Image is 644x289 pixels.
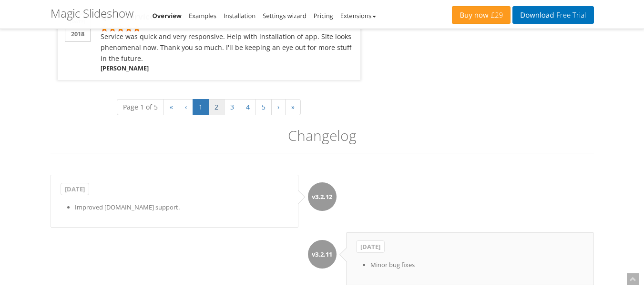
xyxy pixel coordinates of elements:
[101,31,353,64] div: Service was quick and very responsive. Help with installation of app. Site looks phenomenal now. ...
[224,99,240,115] a: 3
[240,99,256,115] a: 4
[75,202,288,213] li: Improved [DOMAIN_NAME] support.
[285,99,301,115] a: »
[164,99,179,115] a: «
[263,11,307,20] a: Settings wizard
[224,11,256,20] a: Installation
[189,11,216,20] a: Examples
[193,99,209,115] a: 1
[271,99,286,115] a: ›
[51,7,133,20] h1: Magic Slideshow
[51,128,594,143] h2: Changelog
[208,99,225,115] a: 2
[340,11,376,20] a: Extensions
[101,65,353,72] p: [PERSON_NAME]
[512,6,593,24] a: DownloadFree Trial
[256,99,272,115] a: 5
[554,11,586,19] span: Free Trial
[65,28,90,41] span: 2018
[489,11,503,19] span: £29
[117,99,164,115] a: Page 1 of 5
[314,11,333,20] a: Pricing
[308,240,337,269] div: v3.2.11
[452,6,511,24] a: Buy now£29
[61,183,89,195] b: [DATE]
[308,182,337,211] div: v3.2.12
[370,259,584,270] li: Minor bug fixes
[153,11,182,20] a: Overview
[356,240,385,253] b: [DATE]
[179,99,193,115] a: ‹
